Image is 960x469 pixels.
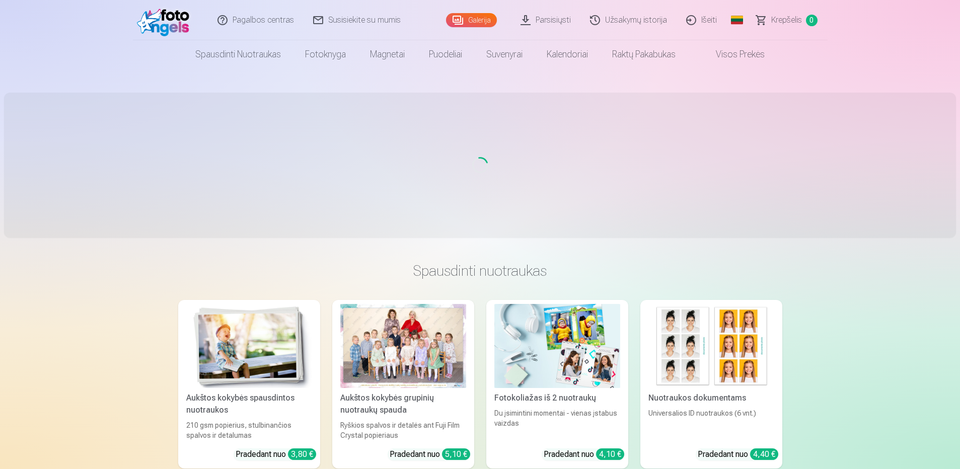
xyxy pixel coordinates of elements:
div: 4,10 € [596,448,624,460]
img: Aukštos kokybės spausdintos nuotraukos [186,304,312,388]
img: Nuotraukos dokumentams [648,304,774,388]
a: Fotokoliažas iš 2 nuotraukųFotokoliažas iš 2 nuotraukųDu įsimintini momentai - vienas įstabus vai... [486,300,628,468]
div: Pradedant nuo [544,448,624,460]
a: Visos prekės [688,40,777,68]
div: 5,10 € [442,448,470,460]
span: Krepšelis [771,14,802,26]
div: Nuotraukos dokumentams [644,392,778,404]
span: 0 [806,15,818,26]
a: Kalendoriai [535,40,600,68]
a: Aukštos kokybės spausdintos nuotraukos Aukštos kokybės spausdintos nuotraukos210 gsm popierius, s... [178,300,320,468]
div: Aukštos kokybės grupinių nuotraukų spauda [336,392,470,416]
div: 4,40 € [750,448,778,460]
div: Universalios ID nuotraukos (6 vnt.) [644,408,778,440]
a: Magnetai [358,40,417,68]
div: Pradedant nuo [236,448,316,460]
a: Suvenyrai [474,40,535,68]
a: Galerija [446,13,497,27]
img: Fotokoliažas iš 2 nuotraukų [494,304,620,388]
a: Aukštos kokybės grupinių nuotraukų spaudaRyškios spalvos ir detalės ant Fuji Film Crystal popieri... [332,300,474,468]
a: Raktų pakabukas [600,40,688,68]
h3: Spausdinti nuotraukas [186,262,774,280]
a: Fotoknyga [293,40,358,68]
a: Puodeliai [417,40,474,68]
div: Fotokoliažas iš 2 nuotraukų [490,392,624,404]
div: 3,80 € [288,448,316,460]
img: /fa2 [137,4,195,36]
div: 210 gsm popierius, stulbinančios spalvos ir detalumas [182,420,316,440]
a: Spausdinti nuotraukas [183,40,293,68]
div: Ryškios spalvos ir detalės ant Fuji Film Crystal popieriaus [336,420,470,440]
div: Aukštos kokybės spausdintos nuotraukos [182,392,316,416]
div: Pradedant nuo [698,448,778,460]
div: Pradedant nuo [390,448,470,460]
a: Nuotraukos dokumentamsNuotraukos dokumentamsUniversalios ID nuotraukos (6 vnt.)Pradedant nuo 4,40 € [640,300,782,468]
div: Du įsimintini momentai - vienas įstabus vaizdas [490,408,624,440]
